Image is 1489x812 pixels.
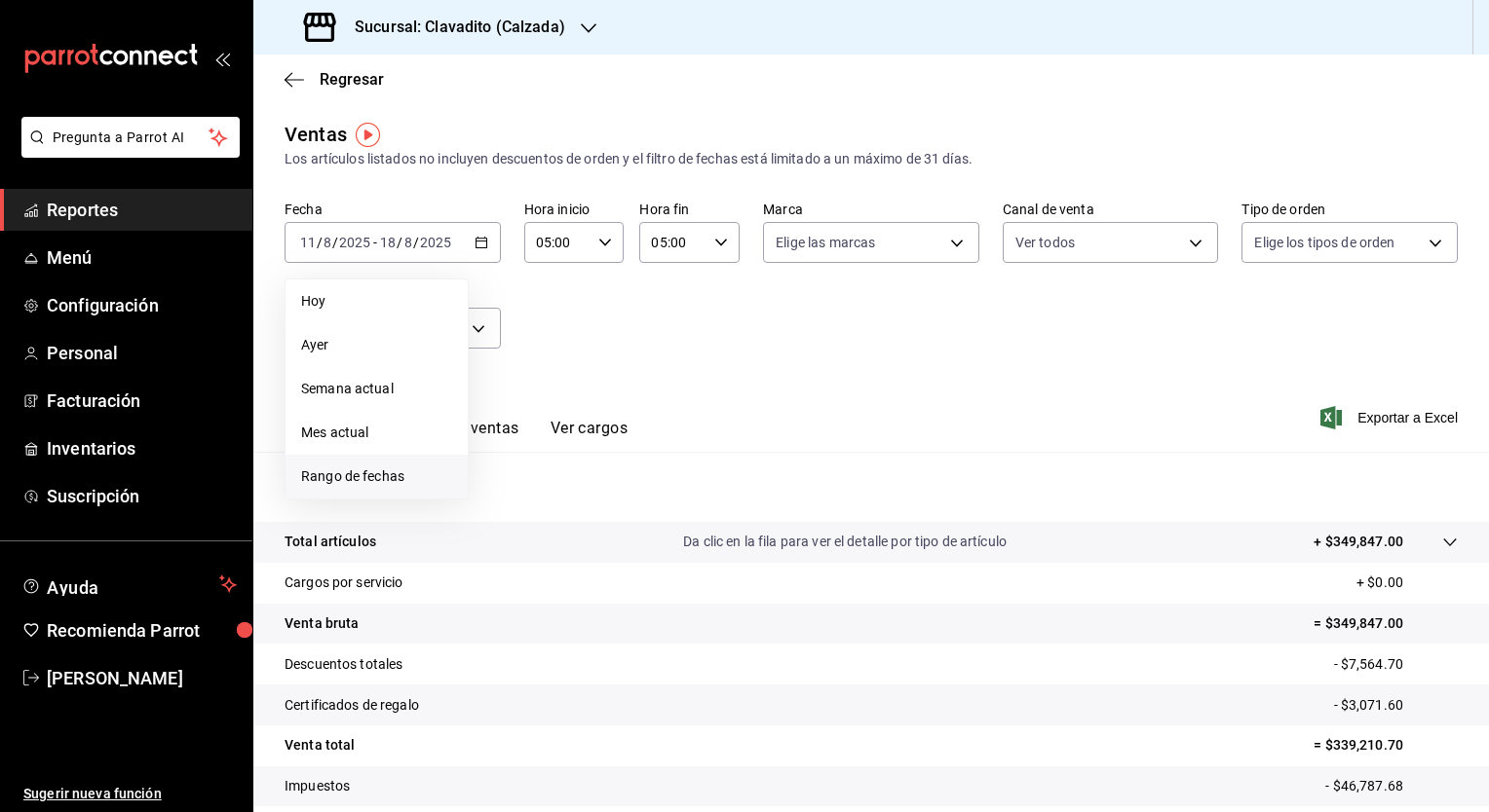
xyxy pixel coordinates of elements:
p: Total artículos [285,532,376,552]
span: / [332,235,338,250]
span: Regresar [320,70,384,89]
button: Pregunta a Parrot AI [21,117,240,158]
div: Ventas [285,120,347,149]
input: -- [299,235,317,250]
span: Inventarios [47,435,237,461]
span: Suscripción [47,483,237,509]
label: Hora inicio [524,203,625,216]
p: - $7,564.70 [1334,654,1458,675]
label: Marca [763,203,979,216]
input: -- [323,235,332,250]
div: Los artículos listados no incluyen descuentos de orden y el filtro de fechas está limitado a un m... [285,149,1458,169]
span: Facturación [47,388,237,414]
span: / [397,235,402,250]
span: - [373,235,377,250]
a: Pregunta a Parrot AI [14,141,240,162]
input: ---- [338,235,371,250]
span: Ver todos [1015,233,1075,252]
label: Hora fin [639,203,740,216]
input: -- [403,235,413,250]
span: Recomienda Parrot [47,617,237,644]
span: Mes actual [301,423,452,443]
label: Canal de venta [1003,203,1219,216]
p: Cargos por servicio [285,572,403,593]
p: = $349,847.00 [1314,613,1458,634]
span: Personal [47,340,237,366]
p: + $349,847.00 [1314,532,1403,552]
span: / [317,235,323,250]
h3: Sucursal: Clavadito (Calzada) [339,16,565,39]
span: Sugerir nueva función [23,784,237,804]
label: Fecha [285,203,501,216]
span: Ayer [301,335,452,355]
span: Menú [47,244,237,271]
span: Rango de fechas [301,466,452,487]
span: Reportes [47,197,237,223]
span: Ayuda [47,572,211,596]
p: Certificados de regalo [285,695,419,716]
span: Semana actual [301,379,452,399]
button: Exportar a Excel [1324,406,1458,429]
p: Venta total [285,735,355,756]
img: Tooltip marker [356,123,380,147]
span: / [413,235,419,250]
p: - $46,787.68 [1325,776,1458,796]
input: ---- [419,235,452,250]
input: -- [379,235,397,250]
span: Hoy [301,291,452,312]
p: Da clic en la fila para ver el detalle por tipo de artículo [683,532,1007,552]
p: Resumen [285,475,1458,498]
button: Ver cargos [551,419,629,452]
p: = $339,210.70 [1314,735,1458,756]
span: Elige las marcas [776,233,875,252]
p: Venta bruta [285,613,359,634]
label: Tipo de orden [1241,203,1458,216]
p: Descuentos totales [285,654,402,675]
button: Regresar [285,70,384,89]
p: Impuestos [285,776,350,796]
div: navigation tabs [316,419,628,452]
button: Ver ventas [442,419,519,452]
span: Elige los tipos de orden [1254,233,1394,252]
span: [PERSON_NAME] [47,665,237,691]
span: Configuración [47,292,237,318]
button: open_drawer_menu [214,51,230,66]
span: Pregunta a Parrot AI [53,128,210,148]
p: - $3,071.60 [1334,695,1458,716]
p: + $0.00 [1356,572,1458,593]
